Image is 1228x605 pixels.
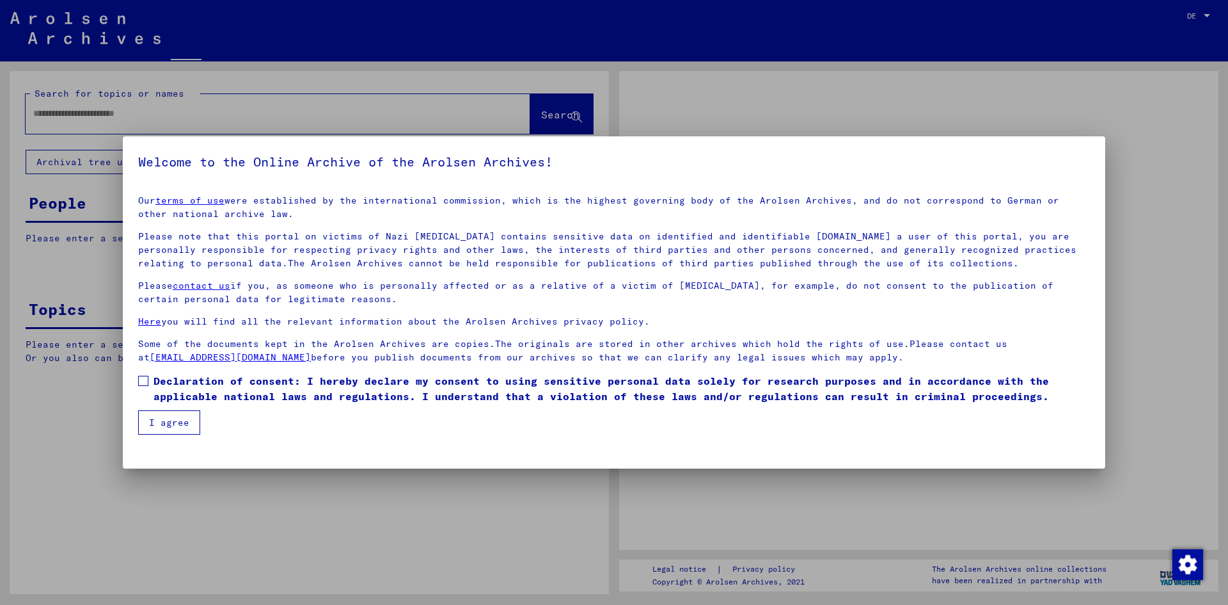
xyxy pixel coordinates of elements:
[138,194,1090,221] p: Our were established by the international commission, which is the highest governing body of the ...
[155,195,224,206] a: terms of use
[138,230,1090,270] p: Please note that this portal on victims of Nazi [MEDICAL_DATA] contains sensitive data on identif...
[1172,549,1203,580] img: Zustimmung ändern
[173,280,230,291] a: contact us
[138,410,200,435] button: I agree
[138,152,1090,172] h5: Welcome to the Online Archive of the Arolsen Archives!
[138,279,1090,306] p: Please if you, as someone who is personally affected or as a relative of a victim of [MEDICAL_DAT...
[150,351,311,363] a: [EMAIL_ADDRESS][DOMAIN_NAME]
[138,316,161,327] a: Here
[153,373,1090,404] span: Declaration of consent: I hereby declare my consent to using sensitive personal data solely for r...
[138,337,1090,364] p: Some of the documents kept in the Arolsen Archives are copies.The originals are stored in other a...
[138,315,1090,328] p: you will find all the relevant information about the Arolsen Archives privacy policy.
[1172,549,1202,579] div: Zustimmung ändern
